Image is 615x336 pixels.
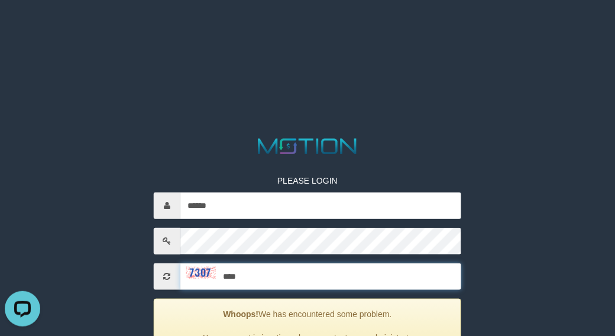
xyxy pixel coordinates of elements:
[5,5,40,40] button: Open LiveChat chat widget
[154,175,461,187] p: PLEASE LOGIN
[223,309,258,319] strong: Whoops!
[186,267,216,279] img: captcha
[254,136,361,157] img: MOTION_logo.png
